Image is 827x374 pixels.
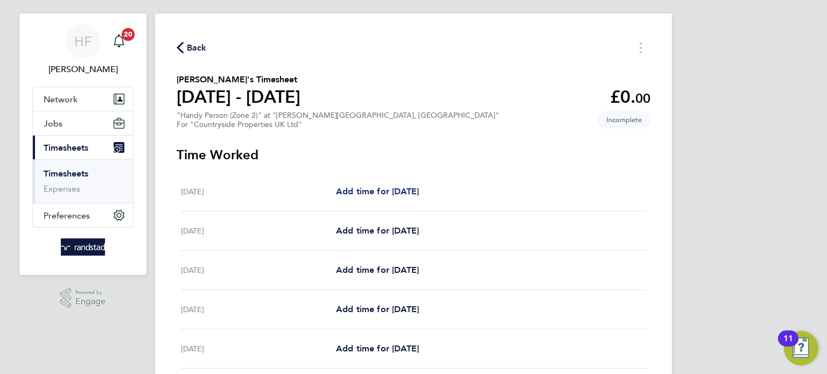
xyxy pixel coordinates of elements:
span: Back [187,41,207,54]
span: Add time for [DATE] [336,304,419,314]
span: 00 [635,90,650,106]
span: 20 [122,28,135,41]
h3: Time Worked [177,146,650,164]
span: Add time for [DATE] [336,265,419,275]
span: Add time for [DATE] [336,186,419,196]
a: Add time for [DATE] [336,224,419,237]
a: 20 [108,24,130,59]
a: Powered byEngage [60,288,106,308]
button: Preferences [33,203,133,227]
nav: Main navigation [19,13,146,275]
div: [DATE] [181,342,336,355]
span: Network [44,94,78,104]
span: Add time for [DATE] [336,343,419,354]
div: [DATE] [181,303,336,316]
span: Engage [75,297,106,306]
div: [DATE] [181,185,336,198]
span: Powered by [75,288,106,297]
div: [DATE] [181,264,336,277]
div: 11 [783,338,793,352]
div: Timesheets [33,159,133,203]
a: Go to home page [32,238,134,256]
div: For "Countryside Properties UK Ltd" [177,120,499,129]
span: Preferences [44,210,90,221]
span: HF [74,34,92,48]
span: Hollie Furby [32,63,134,76]
span: Jobs [44,118,62,129]
span: This timesheet is Incomplete. [598,111,650,129]
span: Add time for [DATE] [336,225,419,236]
button: Network [33,87,133,111]
button: Timesheets [33,136,133,159]
a: Add time for [DATE] [336,185,419,198]
h2: [PERSON_NAME]'s Timesheet [177,73,300,86]
span: Timesheets [44,143,88,153]
a: Expenses [44,184,80,194]
h1: [DATE] - [DATE] [177,86,300,108]
button: Timesheets Menu [631,39,650,56]
button: Open Resource Center, 11 new notifications [784,331,818,365]
div: [DATE] [181,224,336,237]
a: Add time for [DATE] [336,342,419,355]
app-decimal: £0. [610,87,650,107]
button: Back [177,41,207,54]
img: randstad-logo-retina.png [61,238,106,256]
a: HF[PERSON_NAME] [32,24,134,76]
button: Jobs [33,111,133,135]
a: Add time for [DATE] [336,303,419,316]
a: Timesheets [44,168,88,179]
div: "Handy Person (Zone 2)" at "[PERSON_NAME][GEOGRAPHIC_DATA], [GEOGRAPHIC_DATA]" [177,111,499,129]
a: Add time for [DATE] [336,264,419,277]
